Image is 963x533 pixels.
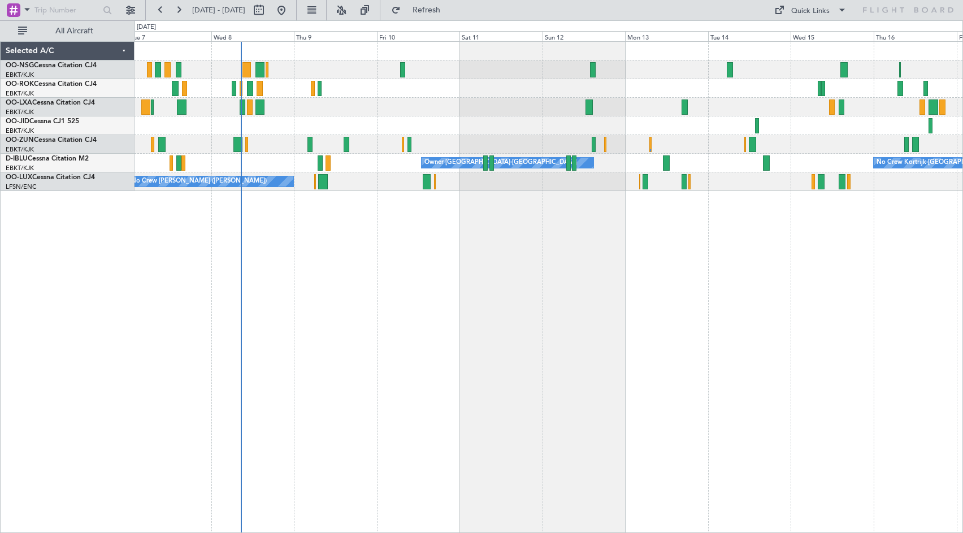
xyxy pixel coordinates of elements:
[294,31,377,41] div: Thu 9
[791,6,830,17] div: Quick Links
[6,108,34,116] a: EBKT/KJK
[6,174,32,181] span: OO-LUX
[6,81,97,88] a: OO-ROKCessna Citation CJ4
[6,183,37,191] a: LFSN/ENC
[128,31,211,41] div: Tue 7
[6,137,97,144] a: OO-ZUNCessna Citation CJ4
[6,155,89,162] a: D-IBLUCessna Citation M2
[6,145,34,154] a: EBKT/KJK
[625,31,708,41] div: Mon 13
[6,99,95,106] a: OO-LXACessna Citation CJ4
[6,137,34,144] span: OO-ZUN
[424,154,577,171] div: Owner [GEOGRAPHIC_DATA]-[GEOGRAPHIC_DATA]
[29,27,119,35] span: All Aircraft
[6,118,79,125] a: OO-JIDCessna CJ1 525
[386,1,454,19] button: Refresh
[6,81,34,88] span: OO-ROK
[6,174,95,181] a: OO-LUXCessna Citation CJ4
[131,173,267,190] div: No Crew [PERSON_NAME] ([PERSON_NAME])
[543,31,626,41] div: Sun 12
[34,2,99,19] input: Trip Number
[708,31,791,41] div: Tue 14
[6,155,28,162] span: D-IBLU
[403,6,450,14] span: Refresh
[6,127,34,135] a: EBKT/KJK
[6,62,97,69] a: OO-NSGCessna Citation CJ4
[6,62,34,69] span: OO-NSG
[6,99,32,106] span: OO-LXA
[459,31,543,41] div: Sat 11
[6,89,34,98] a: EBKT/KJK
[211,31,294,41] div: Wed 8
[6,71,34,79] a: EBKT/KJK
[769,1,852,19] button: Quick Links
[12,22,123,40] button: All Aircraft
[377,31,460,41] div: Fri 10
[6,118,29,125] span: OO-JID
[791,31,874,41] div: Wed 15
[192,5,245,15] span: [DATE] - [DATE]
[6,164,34,172] a: EBKT/KJK
[874,31,957,41] div: Thu 16
[137,23,156,32] div: [DATE]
